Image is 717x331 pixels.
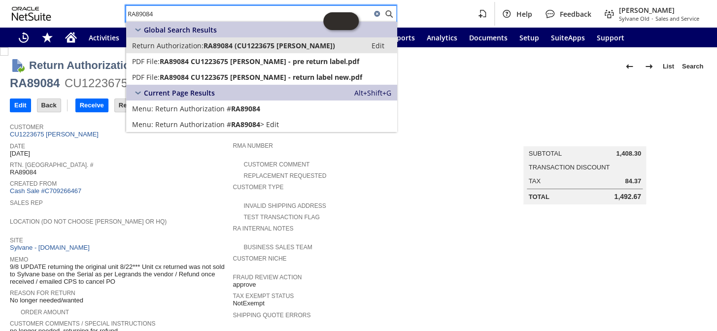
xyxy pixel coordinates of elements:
svg: logo [12,7,51,21]
span: Menu: [132,104,153,113]
a: Rtn. [GEOGRAPHIC_DATA]. # [10,162,93,168]
svg: Shortcuts [41,32,53,43]
div: RA89084 [10,75,60,91]
span: Feedback [560,9,591,19]
a: List [659,59,678,74]
caption: Summary [523,131,646,146]
span: Activities [89,33,119,42]
a: Tax [528,177,540,185]
span: Oracle Guided Learning Widget. To move around, please hold and drag [341,12,359,30]
a: Return Authorization #RA89084 [126,100,397,116]
div: CU1223675 [PERSON_NAME] [65,75,228,91]
span: - [651,15,653,22]
a: Cash Sale #C709266467 [10,187,81,195]
img: Previous [623,61,635,72]
span: 1,492.67 [614,193,641,201]
a: RA Internal Notes [233,225,293,232]
h1: Return Authorization [29,57,137,73]
span: Help [516,9,532,19]
span: [DATE] [10,150,30,158]
span: RA89084 CU1223675 [PERSON_NAME] - return label new.pdf [160,72,362,82]
span: Analytics [427,33,457,42]
span: 9/8 UPDATE returning the original unit 8/22*** Unit cx returned was not sold to Sylvane base on t... [10,263,228,286]
svg: Recent Records [18,32,30,43]
a: Customer Comments / Special Instructions [10,320,155,327]
a: CU1223675 [PERSON_NAME] [10,131,101,138]
a: Reports [382,28,421,47]
a: Customer [10,124,43,131]
span: approve [233,281,256,289]
span: RA89084 CU1223675 [PERSON_NAME] - pre return label.pdf [160,57,359,66]
a: Shipping Quote Errors [233,312,310,319]
span: No longer needed/wanted [10,297,83,304]
a: Site [10,237,23,244]
span: Return Authorization # [155,120,231,129]
a: Return Authorization:RA89084 (CU1223675 [PERSON_NAME])Edit: [126,37,397,53]
a: SuiteApps [545,28,591,47]
input: Edit [10,99,31,112]
span: Alt+Shift+G [354,88,391,98]
input: Back [37,99,61,112]
a: Invalid Shipping Address [243,202,326,209]
span: Return Authorization: [132,41,204,50]
span: SuiteApps [551,33,585,42]
a: Edit [126,116,397,132]
iframe: Click here to launch Oracle Guided Learning Help Panel [323,12,359,30]
a: Order Amount [21,309,69,316]
a: Setup [513,28,545,47]
a: Warehouse [125,28,175,47]
span: Reports [388,33,415,42]
span: Sylvane Old [619,15,649,22]
a: Analytics [421,28,463,47]
a: Search [678,59,707,74]
a: Recent Records [12,28,35,47]
span: Setup [519,33,539,42]
a: Activities [83,28,125,47]
span: Return Authorization # [155,104,231,113]
svg: Search [383,8,395,20]
img: Next [643,61,655,72]
input: Refund [115,99,145,112]
a: PDF File:RA89084 CU1223675 [PERSON_NAME] - pre return label.pdf [126,53,397,69]
a: Home [59,28,83,47]
span: Support [597,33,624,42]
a: Total [528,193,549,200]
a: PDF File:RA89084 CU1223675 [PERSON_NAME] - return label new.pdf [126,69,397,85]
a: Test Transaction Flag [243,214,319,221]
span: Documents [469,33,508,42]
span: NotExempt [233,299,264,307]
span: Global Search Results [144,25,217,34]
a: Replacement Requested [243,172,326,179]
a: Business Sales Team [243,244,312,251]
span: RA89084 [231,104,260,113]
a: Date [10,143,25,150]
svg: Home [65,32,77,43]
span: RA89084 [231,120,260,129]
a: Customer Comment [243,161,309,168]
span: [PERSON_NAME] [619,5,699,15]
span: 1,408.30 [616,150,641,158]
input: Receive [76,99,108,112]
a: Location (Do Not Choose [PERSON_NAME] or HQ) [10,218,167,225]
a: Reason For Return [10,290,75,297]
span: PDF File: [132,72,160,82]
a: Customer Niche [233,255,286,262]
span: PDF File: [132,57,160,66]
a: Sylvane - [DOMAIN_NAME] [10,244,92,251]
span: Current Page Results [144,88,215,98]
a: Edit: [361,39,395,51]
a: Memo [10,256,28,263]
span: Menu: [132,120,153,129]
span: RA89084 [10,168,36,176]
span: 84.37 [625,177,641,185]
a: Documents [463,28,513,47]
a: Subtotal [528,150,561,157]
a: Tax Exempt Status [233,293,294,299]
a: Created From [10,180,57,187]
a: Transaction Discount [528,164,610,171]
a: Sales Rep [10,199,43,206]
div: Shortcuts [35,28,59,47]
span: Sales and Service [655,15,699,22]
span: RA89084 (CU1223675 [PERSON_NAME]) [204,41,335,50]
a: RMA Number [233,142,273,149]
